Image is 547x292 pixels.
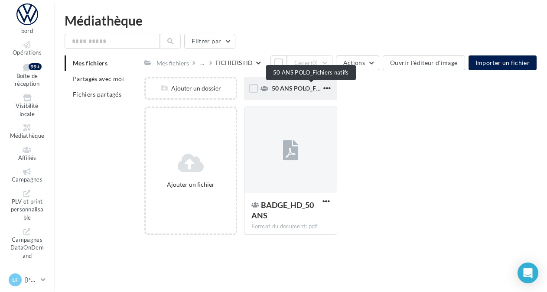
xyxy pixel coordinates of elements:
span: Actions [343,59,365,66]
button: Gérer(0) [287,55,332,70]
div: Mes fichiers [156,59,189,68]
span: Campagnes DataOnDemand [10,236,44,259]
span: Campagnes [12,176,42,183]
a: PLV et print personnalisable [7,188,47,223]
div: Format du document: pdf [251,223,329,230]
button: Importer un fichier [469,55,537,70]
a: Opérations [7,39,47,58]
span: Fichiers partagés [73,91,121,98]
span: Affiliés [18,154,36,161]
span: Visibilité locale [16,102,38,117]
span: Importer un fichier [475,59,530,66]
a: Affiliés [7,145,47,163]
span: BADGE_HD_50 ANS [251,200,314,220]
span: 50 ANS POLO_Fichiers natifs [272,84,351,92]
button: Ouvrir l'éditeur d'image [383,55,465,70]
div: Médiathèque [65,14,537,27]
div: Ajouter un dossier [146,84,236,93]
a: Boîte de réception 99+ [7,62,47,89]
span: LF [12,276,19,284]
button: Filtrer par [184,34,235,49]
span: Mes fichiers [73,59,107,67]
a: Campagnes DataOnDemand [7,227,47,261]
div: 50 ANS POLO_Fichiers natifs [266,65,356,80]
div: FICHIERS HD [215,58,253,67]
a: LF [PERSON_NAME] [7,272,47,288]
span: Opérations [13,49,42,56]
span: Partagés avec moi [73,75,124,82]
a: Médiathèque [7,123,47,141]
span: PLV et print personnalisable [11,198,44,221]
div: Open Intercom Messenger [518,263,538,283]
div: ... [199,57,206,69]
button: Actions [336,55,379,70]
div: Ajouter un fichier [149,180,232,189]
p: [PERSON_NAME] [25,276,37,284]
span: Médiathèque [10,132,45,139]
span: Boîte de réception [15,72,39,88]
span: Tableau de bord [13,19,41,34]
a: Visibilité locale [7,93,47,119]
span: (0) [311,59,318,66]
a: Campagnes [7,166,47,185]
div: 99+ [29,63,42,70]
